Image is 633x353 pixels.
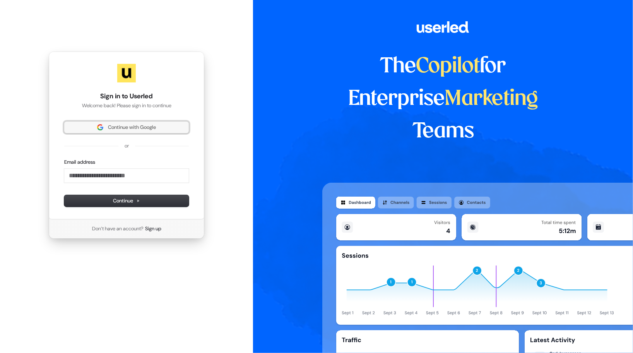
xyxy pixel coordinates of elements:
[416,57,480,77] span: Copilot
[145,225,161,232] a: Sign up
[97,124,103,130] img: Sign in with Google
[92,225,144,232] span: Don’t have an account?
[64,195,189,207] button: Continue
[64,122,189,133] button: Sign in with GoogleContinue with Google
[322,50,564,148] h1: The for Enterprise Teams
[113,197,140,204] span: Continue
[125,142,129,149] p: or
[445,89,539,109] span: Marketing
[64,159,95,166] label: Email address
[64,92,189,101] h1: Sign in to Userled
[108,124,156,131] span: Continue with Google
[64,102,189,109] p: Welcome back! Please sign in to continue
[117,64,136,82] img: Userled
